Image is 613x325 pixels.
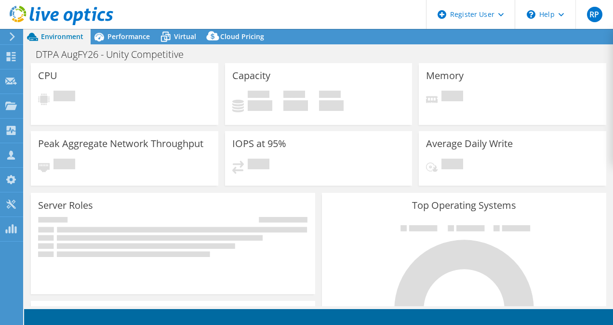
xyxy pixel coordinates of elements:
[107,32,150,41] span: Performance
[38,70,57,81] h3: CPU
[319,100,344,111] h4: 0 GiB
[232,138,286,149] h3: IOPS at 95%
[248,159,269,172] span: Pending
[248,100,272,111] h4: 0 GiB
[174,32,196,41] span: Virtual
[527,10,535,19] svg: \n
[31,49,199,60] h1: DTPA AugFY26 - Unity Competitive
[426,138,513,149] h3: Average Daily Write
[283,91,305,100] span: Free
[41,32,83,41] span: Environment
[319,91,341,100] span: Total
[329,200,599,211] h3: Top Operating Systems
[283,100,308,111] h4: 0 GiB
[441,159,463,172] span: Pending
[38,200,93,211] h3: Server Roles
[248,91,269,100] span: Used
[441,91,463,104] span: Pending
[587,7,602,22] span: RP
[220,32,264,41] span: Cloud Pricing
[38,138,203,149] h3: Peak Aggregate Network Throughput
[426,70,464,81] h3: Memory
[53,159,75,172] span: Pending
[53,91,75,104] span: Pending
[232,70,270,81] h3: Capacity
